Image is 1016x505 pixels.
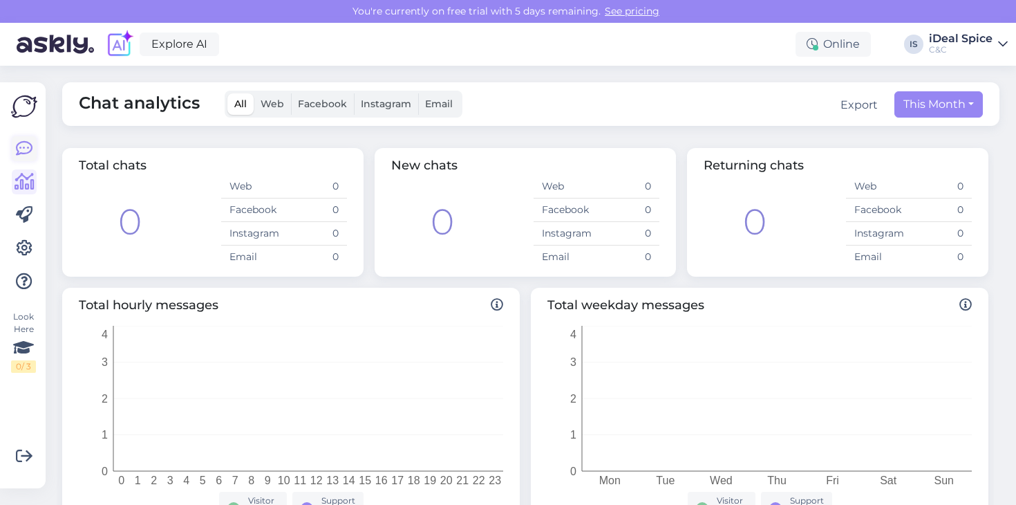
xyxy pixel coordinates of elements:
span: All [234,98,247,110]
td: Email [846,246,909,269]
tspan: 23 [489,475,501,486]
span: Email [425,98,453,110]
span: Total weekday messages [547,296,972,315]
tspan: Wed [710,475,733,486]
span: New chats [391,158,458,173]
tspan: 1 [570,429,576,441]
tspan: 3 [570,356,576,368]
a: iDeal SpiceC&C [929,33,1008,55]
tspan: Mon [599,475,621,486]
span: Instagram [361,98,411,110]
tspan: 20 [440,475,453,486]
span: Chat analytics [79,91,200,118]
td: Web [221,175,284,199]
tspan: 4 [570,329,576,340]
td: 0 [596,222,659,246]
tspan: 5 [200,475,206,486]
tspan: 15 [359,475,371,486]
tspan: 10 [278,475,290,486]
div: 0 [743,195,766,249]
td: 0 [284,175,347,199]
div: 0 / 3 [11,360,36,373]
td: 0 [284,246,347,269]
td: 0 [909,199,972,222]
td: Web [846,175,909,199]
td: 0 [909,222,972,246]
tspan: 2 [570,393,576,405]
tspan: 7 [232,475,238,486]
tspan: 17 [391,475,404,486]
div: C&C [929,44,993,55]
tspan: Sat [880,475,897,486]
tspan: 3 [102,356,108,368]
tspan: 18 [408,475,420,486]
tspan: 2 [102,393,108,405]
tspan: 0 [102,466,108,477]
div: Look Here [11,311,36,373]
tspan: 3 [167,475,173,486]
tspan: 4 [102,329,108,340]
tspan: 19 [424,475,436,486]
tspan: 4 [183,475,189,486]
td: Email [221,246,284,269]
td: Instagram [846,222,909,246]
tspan: 0 [570,466,576,477]
tspan: 22 [473,475,485,486]
td: Email [534,246,596,269]
td: Instagram [221,222,284,246]
td: 0 [909,246,972,269]
td: Web [534,175,596,199]
tspan: 8 [248,475,254,486]
td: Facebook [846,199,909,222]
tspan: 11 [294,475,306,486]
span: Returning chats [704,158,804,173]
td: 0 [596,199,659,222]
a: Explore AI [140,33,219,56]
div: 0 [431,195,454,249]
td: Instagram [534,222,596,246]
td: 0 [909,175,972,199]
tspan: Tue [656,475,675,486]
td: Facebook [221,199,284,222]
a: See pricing [601,5,664,17]
span: Total chats [79,158,147,173]
div: Online [796,32,871,57]
button: This Month [894,91,983,118]
td: 0 [596,246,659,269]
tspan: 0 [118,475,124,486]
tspan: Thu [767,475,787,486]
tspan: 12 [310,475,323,486]
tspan: 9 [265,475,271,486]
tspan: 13 [326,475,339,486]
span: Web [261,98,284,110]
td: Facebook [534,199,596,222]
tspan: 14 [343,475,355,486]
tspan: Fri [826,475,839,486]
div: iDeal Spice [929,33,993,44]
div: IS [904,35,923,54]
span: Total hourly messages [79,296,503,315]
tspan: 6 [216,475,222,486]
img: Askly Logo [11,93,37,120]
tspan: 1 [135,475,141,486]
tspan: 1 [102,429,108,441]
tspan: Sun [934,475,953,486]
tspan: 2 [151,475,157,486]
td: 0 [596,175,659,199]
span: Facebook [298,98,347,110]
tspan: 21 [456,475,469,486]
div: 0 [118,195,142,249]
td: 0 [284,222,347,246]
td: 0 [284,199,347,222]
tspan: 16 [375,475,388,486]
button: Export [840,97,878,113]
img: explore-ai [105,30,134,59]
